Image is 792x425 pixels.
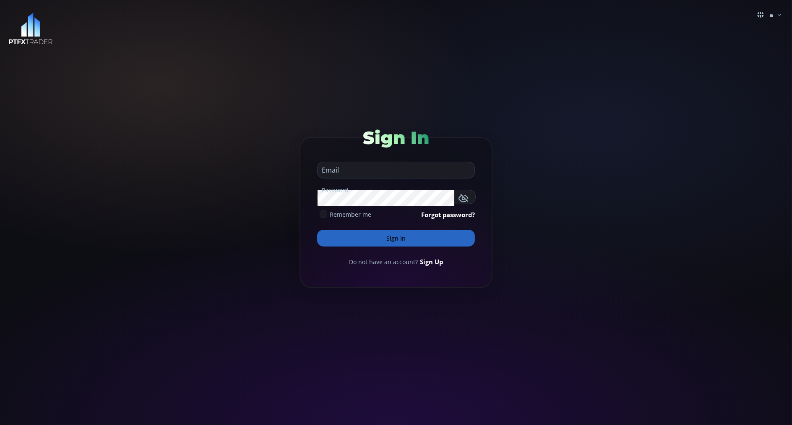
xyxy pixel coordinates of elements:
[317,257,475,266] div: Do not have an account?
[317,230,475,247] button: Sign In
[8,13,53,45] img: LOGO
[363,127,429,149] span: Sign In
[330,210,371,219] span: Remember me
[420,257,443,266] a: Sign Up
[421,210,475,219] a: Forgot password?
